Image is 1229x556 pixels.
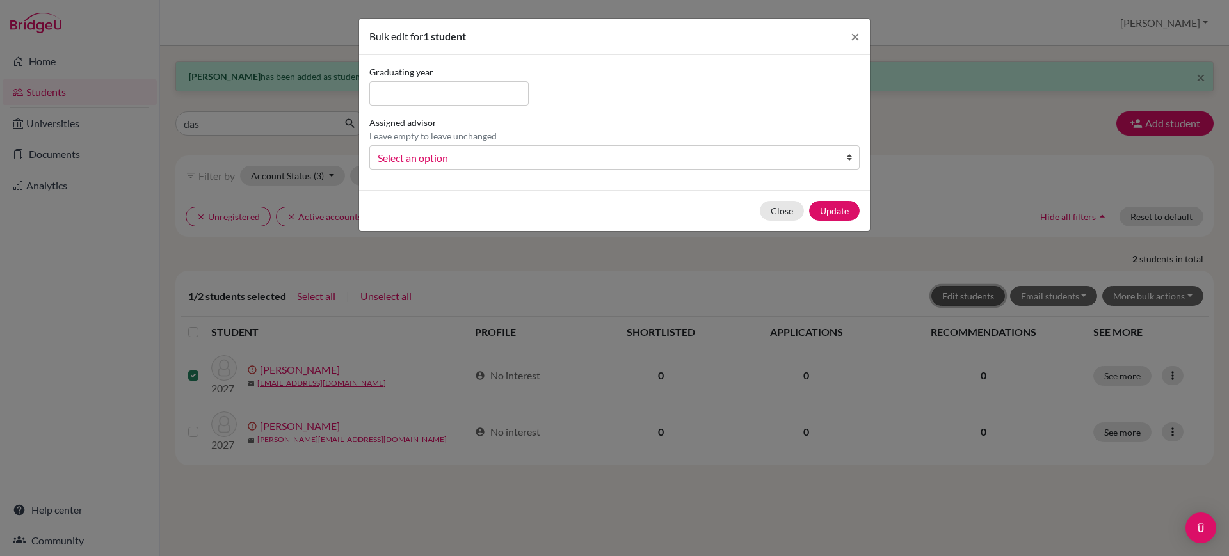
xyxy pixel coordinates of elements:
p: Leave empty to leave unchanged [369,129,497,143]
span: × [851,27,860,45]
button: Update [809,201,860,221]
label: Assigned advisor [369,116,497,143]
span: 1 student [423,30,466,42]
label: Graduating year [369,65,529,79]
span: Bulk edit for [369,30,423,42]
div: Open Intercom Messenger [1185,512,1216,543]
button: Close [840,19,870,54]
span: Select an option [378,150,835,166]
button: Close [760,201,804,221]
